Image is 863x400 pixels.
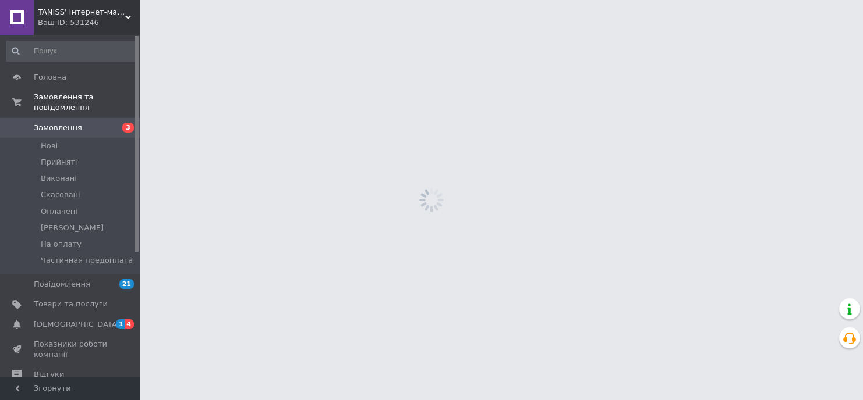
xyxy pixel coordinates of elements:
[34,319,120,330] span: [DEMOGRAPHIC_DATA]
[125,319,134,329] span: 4
[122,123,134,133] span: 3
[119,279,134,289] span: 21
[41,239,82,249] span: На оплату
[34,369,64,380] span: Відгуки
[34,299,108,309] span: Товари та послуги
[38,7,125,17] span: TANISS' Інтернет-магазин
[41,141,58,151] span: Нові
[34,123,82,133] span: Замовлення
[34,279,90,290] span: Повідомлення
[34,72,66,83] span: Головна
[38,17,140,28] div: Ваш ID: 531246
[41,223,104,233] span: [PERSON_NAME]
[34,339,108,360] span: Показники роботи компанії
[6,41,137,62] input: Пошук
[41,157,77,167] span: Прийняті
[41,206,77,217] span: Оплачені
[41,173,77,184] span: Виконані
[34,92,140,113] span: Замовлення та повідомлення
[41,255,133,266] span: Частичная предоплата
[116,319,125,329] span: 1
[41,190,80,200] span: Скасовані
